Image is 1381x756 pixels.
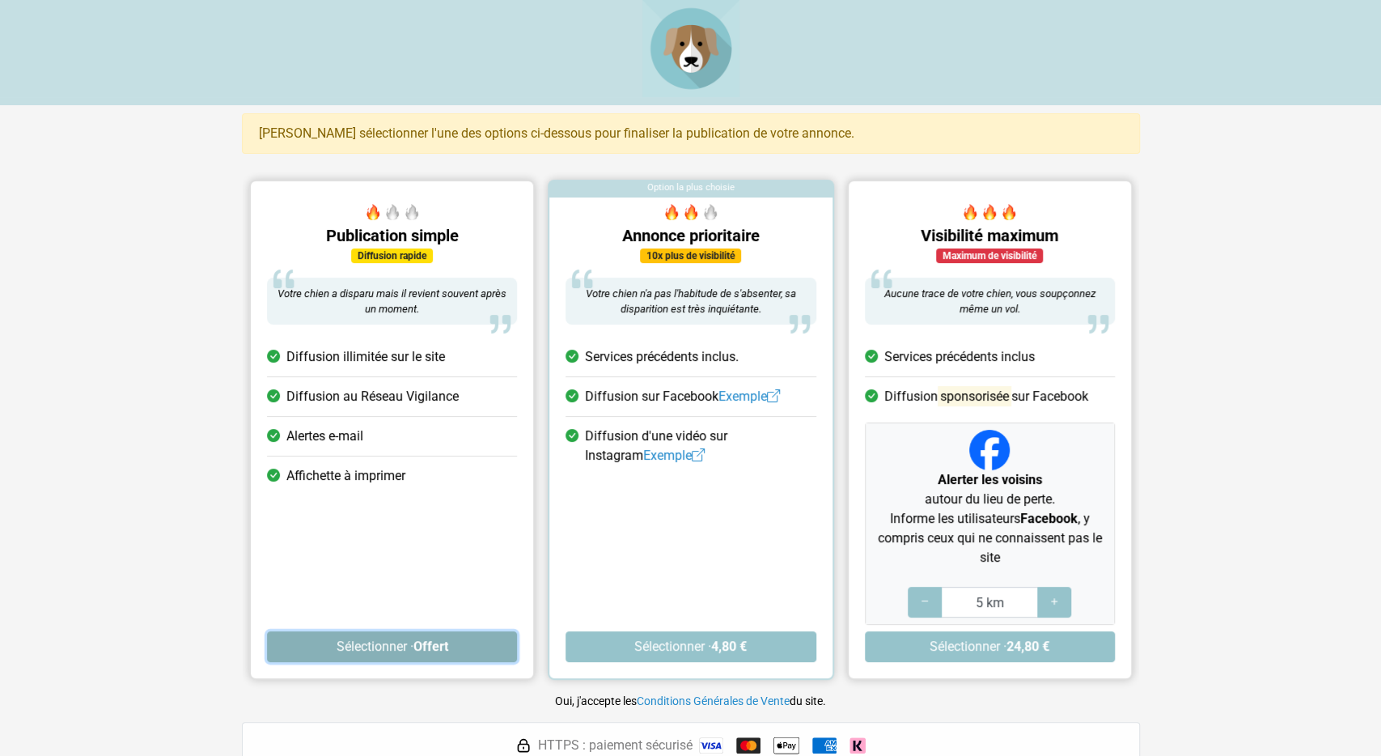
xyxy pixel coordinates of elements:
[969,430,1010,470] img: Facebook
[555,694,826,707] small: Oui, j'accepte les du site.
[585,347,739,367] span: Services précédents inclus.
[549,181,832,197] div: Option la plus choisie
[871,470,1107,509] p: autour du lieu de perte.
[286,466,405,486] span: Affichette à imprimer
[585,287,795,316] span: Votre chien n'a pas l'habitude de s'absenter, sa disparition est très inquiétante.
[883,387,1087,406] span: Diffusion sur Facebook
[736,737,760,754] img: Mastercard
[937,472,1041,487] strong: Alerter les voisins
[812,737,837,754] img: American Express
[566,226,815,245] h5: Annonce prioritaire
[637,694,790,707] a: Conditions Générales de Vente
[883,347,1034,367] span: Services précédents inclus
[718,389,780,404] a: Exemple
[538,736,693,755] span: HTTPS : paiement sécurisé
[699,737,723,754] img: Visa
[864,226,1114,245] h5: Visibilité maximum
[864,631,1114,662] button: Sélectionner ·24,80 €
[413,639,447,654] strong: Offert
[1019,511,1077,526] strong: Facebook
[515,737,532,754] img: HTTPS : paiement sécurisé
[643,448,705,463] a: Exemple
[566,631,815,662] button: Sélectionner ·4,80 €
[351,248,433,263] div: Diffusion rapide
[849,737,866,754] img: Klarna
[267,631,517,662] button: Sélectionner ·Offert
[277,287,506,316] span: Votre chien a disparu mais il revient souvent après un moment.
[585,387,780,406] span: Diffusion sur Facebook
[936,248,1043,263] div: Maximum de visibilité
[286,427,363,446] span: Alertes e-mail
[1006,639,1049,654] strong: 24,80 €
[937,386,1010,406] mark: sponsorisée
[286,387,459,406] span: Diffusion au Réseau Vigilance
[883,287,1095,316] span: Aucune trace de votre chien, vous soupçonnez même un vol.
[871,509,1107,567] p: Informe les utilisateurs , y compris ceux qui ne connaissent pas le site
[286,347,445,367] span: Diffusion illimitée sur le site
[640,248,741,263] div: 10x plus de visibilité
[242,113,1140,154] div: [PERSON_NAME] sélectionner l'une des options ci-dessous pour finaliser la publication de votre an...
[267,226,517,245] h5: Publication simple
[711,639,747,654] strong: 4,80 €
[585,427,815,465] span: Diffusion d'une vidéo sur Instagram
